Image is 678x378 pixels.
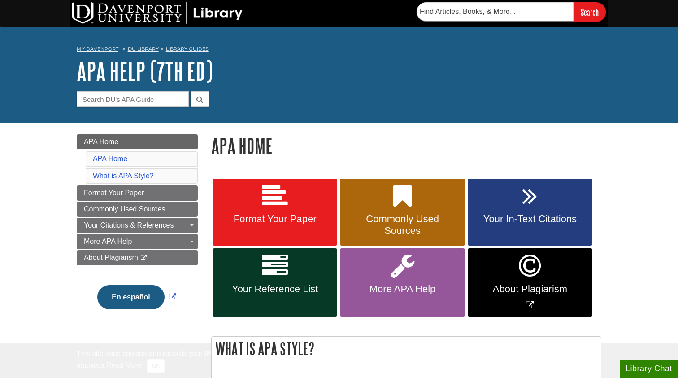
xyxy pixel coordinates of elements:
[147,359,165,373] button: Close
[72,2,243,24] img: DU Library
[219,213,330,225] span: Format Your Paper
[95,293,178,301] a: Link opens in new window
[574,2,606,22] input: Search
[93,172,154,180] a: What is APA Style?
[213,179,337,246] a: Format Your Paper
[84,237,132,245] span: More APA Help
[84,138,118,145] span: APA Home
[77,185,198,201] a: Format Your Paper
[474,213,586,225] span: Your In-Text Citations
[213,248,337,317] a: Your Reference List
[340,179,465,246] a: Commonly Used Sources
[347,213,458,237] span: Commonly Used Sources
[97,285,164,309] button: En español
[77,57,213,85] a: APA Help (7th Ed)
[219,283,330,295] span: Your Reference List
[77,134,198,149] a: APA Home
[84,254,138,261] span: About Plagiarism
[211,134,601,157] h1: APA Home
[77,134,198,325] div: Guide Page Menu
[106,361,142,369] a: Read More
[93,155,127,163] a: APA Home
[468,248,592,317] a: Link opens in new window
[77,234,198,249] a: More APA Help
[474,283,586,295] span: About Plagiarism
[77,91,189,107] input: Search DU's APA Guide
[166,46,209,52] a: Library Guides
[417,2,606,22] form: Searches DU Library's articles, books, and more
[417,2,574,21] input: Find Articles, Books, & More...
[620,360,678,378] button: Library Chat
[128,46,159,52] a: DU Library
[340,248,465,317] a: More APA Help
[468,179,592,246] a: Your In-Text Citations
[84,221,174,229] span: Your Citations & References
[77,202,198,217] a: Commonly Used Sources
[77,348,601,373] div: This site uses cookies and records your IP address for usage statistics. Additionally, we use Goo...
[84,189,144,197] span: Format Your Paper
[212,337,601,360] h2: What is APA Style?
[77,250,198,265] a: About Plagiarism
[77,45,118,53] a: My Davenport
[77,218,198,233] a: Your Citations & References
[84,205,165,213] span: Commonly Used Sources
[140,255,148,261] i: This link opens in a new window
[347,283,458,295] span: More APA Help
[77,43,601,57] nav: breadcrumb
